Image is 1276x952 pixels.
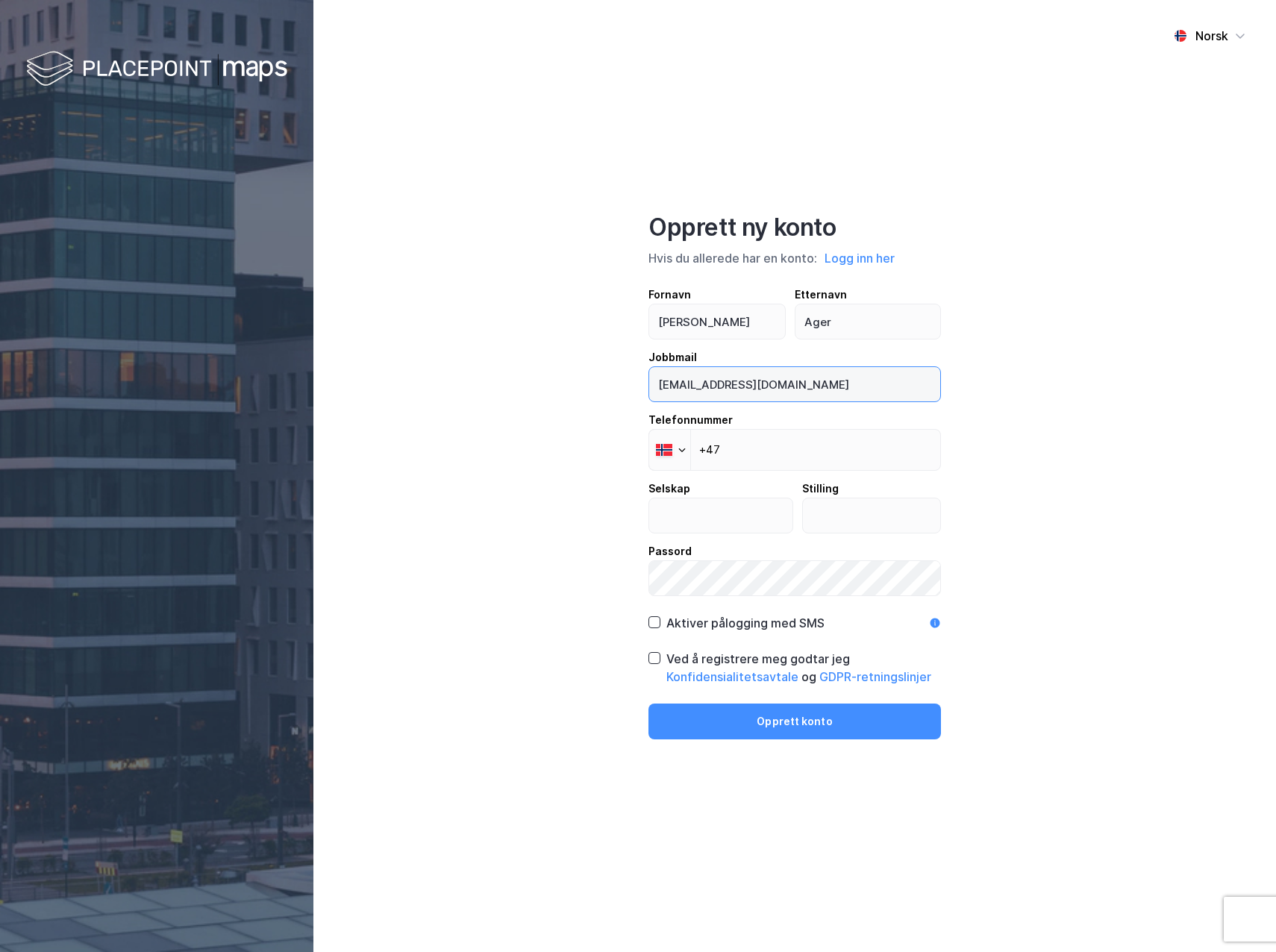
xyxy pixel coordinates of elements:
div: Kontrollprogram for chat [1201,880,1276,952]
div: Selskap [648,480,793,498]
div: Telefonnummer [648,411,941,429]
div: Hvis du allerede har en konto: [648,248,941,268]
img: logo-white.f07954bde2210d2a523dddb988cd2aa7.svg [26,48,287,92]
div: Etternavn [795,286,942,304]
iframe: Chat Widget [1201,880,1276,952]
div: Stilling [802,480,942,498]
input: Telefonnummer [648,429,941,471]
div: Passord [648,542,941,560]
button: Opprett konto [648,704,941,739]
div: Jobbmail [648,348,941,366]
div: Opprett ny konto [648,213,941,242]
div: Norway: + 47 [649,430,690,470]
div: Aktiver pålogging med SMS [666,614,825,632]
div: Fornavn [648,286,786,304]
div: Norsk [1195,27,1228,45]
button: Logg inn her [820,248,899,268]
div: Ved å registrere meg godtar jeg og [666,650,941,686]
